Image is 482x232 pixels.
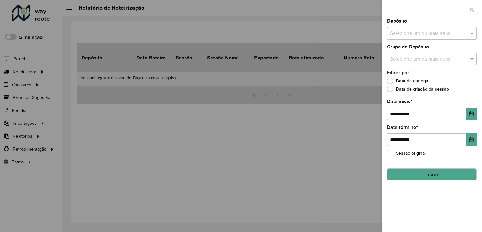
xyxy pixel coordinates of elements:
button: Filtrar [387,168,477,180]
label: Depósito [387,17,407,25]
label: Data de entrega [387,78,428,84]
label: Data término [387,124,418,131]
button: Choose Date [466,108,477,120]
label: Sessão original [387,150,426,157]
label: Grupo de Depósito [387,43,429,51]
button: Choose Date [466,133,477,146]
label: Data de criação da sessão [387,86,449,92]
label: Filtrar por [387,69,411,76]
label: Data início [387,98,413,105]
